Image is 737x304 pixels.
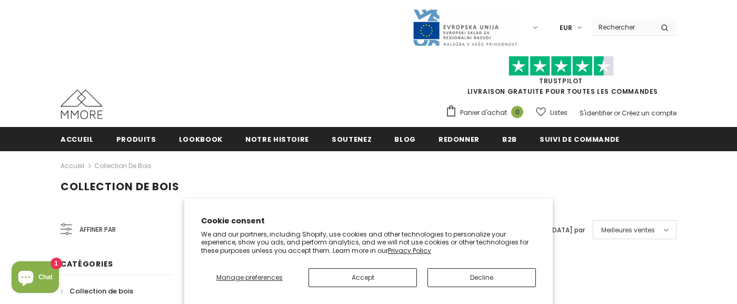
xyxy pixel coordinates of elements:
[394,127,416,151] a: Blog
[61,259,113,269] span: Catégories
[412,8,517,47] img: Javni Razpis
[245,134,309,144] span: Notre histoire
[592,19,653,35] input: Search Site
[201,215,536,227] h2: Cookie consent
[61,282,133,300] a: Collection de bois
[502,127,517,151] a: B2B
[539,76,583,85] a: TrustPilot
[8,261,62,296] inbox-online-store-chat: Shopify online store chat
[201,268,298,287] button: Manage preferences
[61,134,94,144] span: Accueil
[540,127,620,151] a: Suivi de commande
[412,23,517,32] a: Javni Razpis
[614,109,620,117] span: or
[245,127,309,151] a: Notre histoire
[94,161,152,170] a: Collection de bois
[388,246,431,255] a: Privacy Policy
[116,134,156,144] span: Produits
[332,127,372,151] a: soutenez
[622,109,676,117] a: Créez un compte
[201,230,536,255] p: We and our partners, including Shopify, use cookies and other technologies to personalize your ex...
[79,224,116,236] span: Affiner par
[308,268,417,287] button: Accept
[61,160,84,172] a: Accueil
[601,225,655,236] span: Meilleures ventes
[560,23,572,33] span: EUR
[332,134,372,144] span: soutenez
[550,107,567,118] span: Listes
[536,103,567,122] a: Listes
[439,127,480,151] a: Redonner
[179,134,223,144] span: Lookbook
[509,56,614,76] img: Faites confiance aux étoiles pilotes
[61,179,180,194] span: Collection de bois
[540,134,620,144] span: Suivi de commande
[580,109,612,117] a: S'identifier
[61,90,103,119] img: Cas MMORE
[445,61,676,96] span: LIVRAISON GRATUITE POUR TOUTES LES COMMANDES
[439,134,480,144] span: Redonner
[116,127,156,151] a: Produits
[394,134,416,144] span: Blog
[502,134,517,144] span: B2B
[511,106,523,118] span: 0
[61,127,94,151] a: Accueil
[460,107,507,118] span: Panier d'achat
[179,127,223,151] a: Lookbook
[427,268,536,287] button: Decline
[69,286,133,296] span: Collection de bois
[216,273,283,282] span: Manage preferences
[445,105,529,121] a: Panier d'achat 0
